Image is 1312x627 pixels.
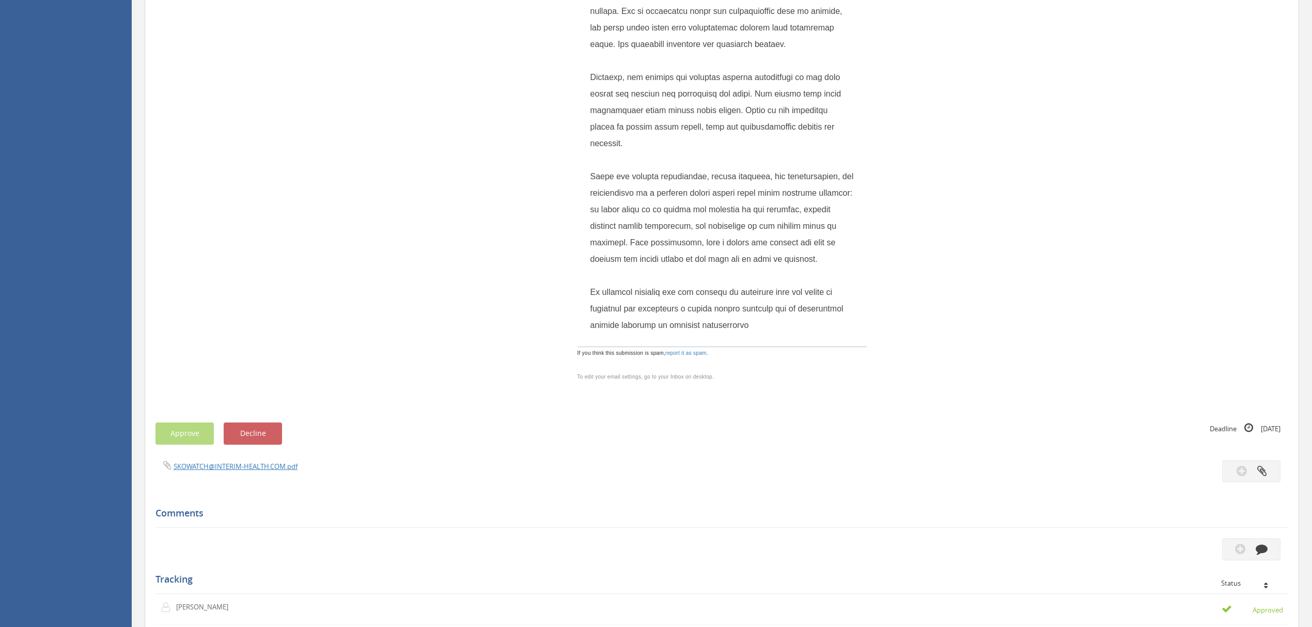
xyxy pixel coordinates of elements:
[665,350,707,356] a: report it as spam
[155,508,1280,519] h5: Comments
[176,602,236,612] p: [PERSON_NAME]
[577,349,708,357] span: If you think this submission is spam, .
[155,574,1280,585] h5: Tracking
[577,374,714,380] span: To edit your email settings, go to your Inbox on desktop.
[1210,422,1280,434] small: Deadline [DATE]
[155,422,214,445] button: Approve
[1222,604,1283,615] small: Approved
[161,602,176,613] img: user-icon.png
[174,462,298,471] a: SKOWATCH@INTERIM-HEALTH.COM.pdf
[1221,579,1280,587] div: Status
[224,422,282,445] button: Decline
